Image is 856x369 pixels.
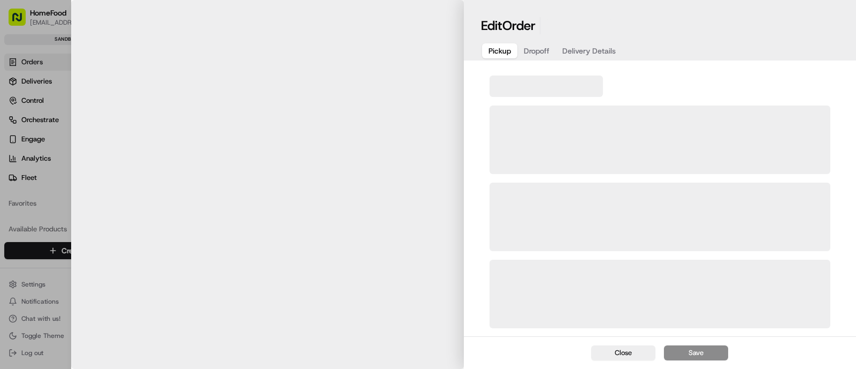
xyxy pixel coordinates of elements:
[562,46,616,56] span: Delivery Details
[591,345,655,360] button: Close
[488,46,511,56] span: Pickup
[481,17,536,34] h1: Edit
[502,17,536,34] span: Order
[524,46,549,56] span: Dropoff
